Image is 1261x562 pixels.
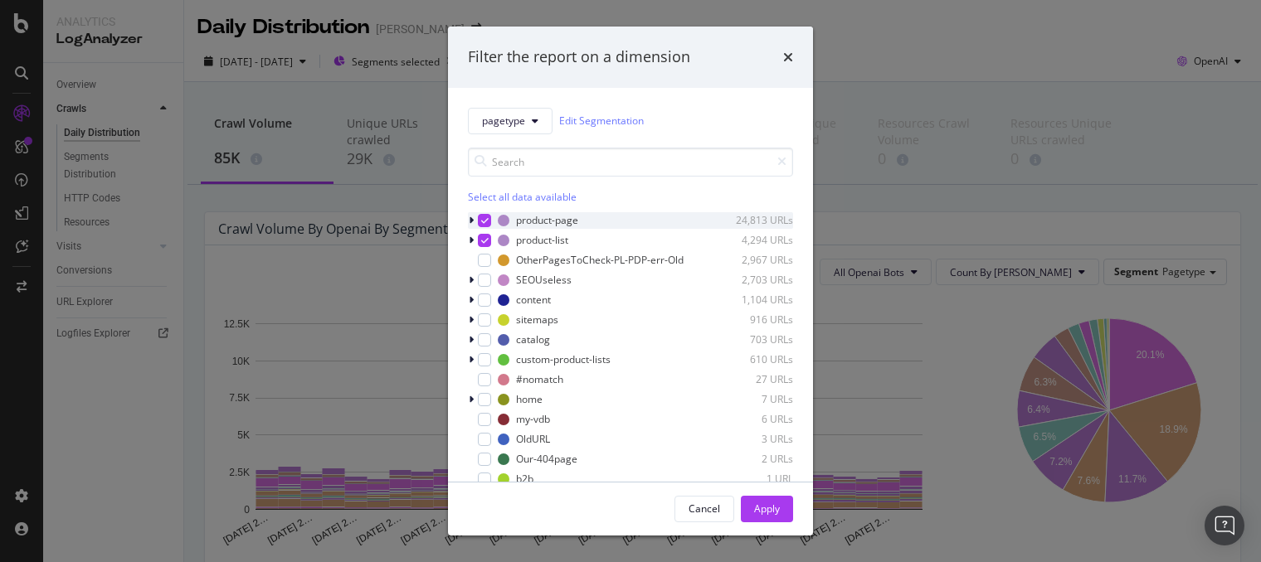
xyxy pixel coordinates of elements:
[712,432,793,446] div: 3 URLs
[741,496,793,522] button: Apply
[516,372,563,386] div: #nomatch
[516,253,684,267] div: OtherPagesToCheck-PL-PDP-err-Old
[712,233,793,247] div: 4,294 URLs
[516,233,568,247] div: product-list
[516,332,550,346] div: catalog
[1205,506,1244,545] div: Open Intercom Messenger
[674,496,734,522] button: Cancel
[783,46,793,68] div: times
[712,452,793,466] div: 2 URLs
[712,312,793,327] div: 916 URLs
[468,108,553,134] button: pagetype
[559,112,644,129] a: Edit Segmentation
[516,392,543,406] div: home
[468,46,690,68] div: Filter the report on a dimension
[516,352,611,366] div: custom-product-lists
[712,332,793,346] div: 703 URLs
[754,501,780,516] div: Apply
[712,273,793,287] div: 2,703 URLs
[482,114,525,128] span: pagetype
[516,312,558,327] div: sitemaps
[516,213,578,227] div: product-page
[448,27,813,535] div: modal
[516,432,550,446] div: OldURL
[689,501,720,516] div: Cancel
[712,293,793,307] div: 1,104 URLs
[712,253,793,267] div: 2,967 URLs
[468,190,793,204] div: Select all data available
[712,352,793,366] div: 610 URLs
[712,412,793,426] div: 6 URLs
[468,148,793,177] input: Search
[516,472,533,486] div: b2b
[712,472,793,486] div: 1 URL
[516,273,572,287] div: SEOUseless
[712,392,793,406] div: 7 URLs
[516,452,577,466] div: Our-404page
[712,213,793,227] div: 24,813 URLs
[516,293,551,307] div: content
[712,372,793,386] div: 27 URLs
[516,412,550,426] div: my-vdb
